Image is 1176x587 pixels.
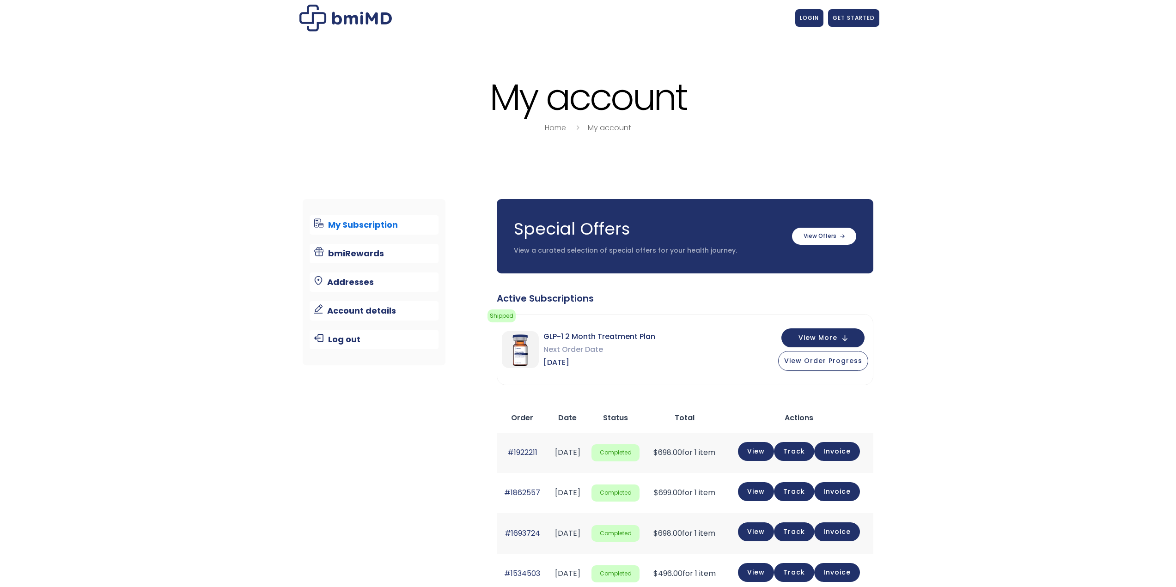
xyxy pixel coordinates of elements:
[555,568,580,579] time: [DATE]
[814,563,860,582] a: Invoice
[774,563,814,582] a: Track
[497,292,873,305] div: Active Subscriptions
[310,301,439,321] a: Account details
[654,487,658,498] span: $
[653,568,658,579] span: $
[514,218,783,241] h3: Special Offers
[591,484,639,502] span: Completed
[588,122,631,133] a: My account
[828,9,879,27] a: GET STARTED
[785,412,813,423] span: Actions
[543,343,655,356] span: Next Order Date
[814,522,860,541] a: Invoice
[738,563,774,582] a: View
[653,447,682,458] span: 698.00
[833,14,875,22] span: GET STARTED
[505,528,540,539] a: #1693724
[310,244,439,263] a: bmiRewards
[654,487,682,498] span: 699.00
[545,122,566,133] a: Home
[781,328,865,347] button: View More
[814,442,860,461] a: Invoice
[310,272,439,292] a: Addresses
[310,330,439,349] a: Log out
[299,5,392,31] img: My account
[784,356,862,365] span: View Order Progress
[591,565,639,582] span: Completed
[653,528,658,539] span: $
[504,487,540,498] a: #1862557
[778,351,868,371] button: View Order Progress
[644,473,725,513] td: for 1 item
[502,331,539,368] img: GLP-1 2 Month Treatment Plan
[644,513,725,553] td: for 1 item
[591,444,639,461] span: Completed
[507,447,537,458] a: #1922211
[814,482,860,501] a: Invoice
[543,330,655,343] span: GLP-1 2 Month Treatment Plan
[511,412,533,423] span: Order
[774,522,814,541] a: Track
[310,215,439,235] a: My Subscription
[591,525,639,542] span: Completed
[555,487,580,498] time: [DATE]
[774,482,814,501] a: Track
[795,9,823,27] a: LOGIN
[573,122,583,133] i: breadcrumbs separator
[487,309,516,322] span: Shipped
[644,433,725,473] td: for 1 item
[738,522,774,541] a: View
[738,482,774,501] a: View
[653,568,682,579] span: 496.00
[543,356,655,369] span: [DATE]
[798,335,837,341] span: View More
[653,528,682,539] span: 698.00
[738,442,774,461] a: View
[558,412,577,423] span: Date
[653,447,658,458] span: $
[514,246,783,255] p: View a curated selection of special offers for your health journey.
[675,412,695,423] span: Total
[603,412,628,423] span: Status
[774,442,814,461] a: Track
[303,199,445,365] nav: Account pages
[800,14,819,22] span: LOGIN
[504,568,540,579] a: #1534503
[555,447,580,458] time: [DATE]
[297,78,879,117] h1: My account
[555,528,580,539] time: [DATE]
